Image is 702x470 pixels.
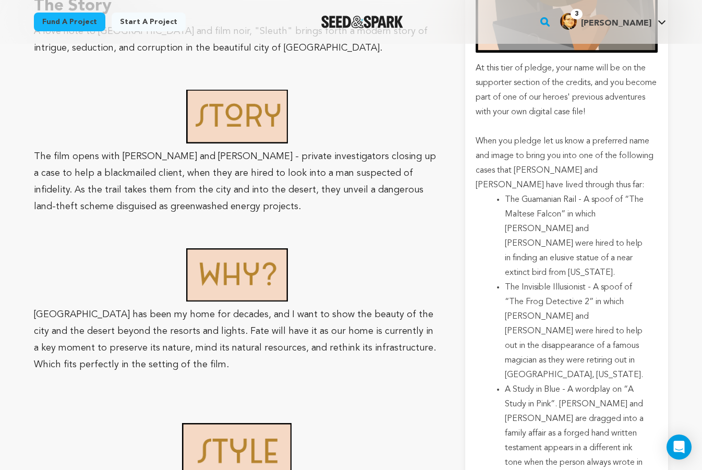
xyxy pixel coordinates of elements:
img: 1757217604-8.png [186,90,288,143]
img: 1757217637-9.png [186,248,288,302]
div: Open Intercom Messenger [667,435,692,460]
p: [GEOGRAPHIC_DATA] has been my home for decades, and I want to show the beauty of the city and the... [34,306,440,373]
a: Fund a project [34,13,105,31]
span: [PERSON_NAME] [581,19,651,28]
div: Guillermo E. B.'s Profile [560,13,651,30]
li: The Guamanian Rail - A spoof of “The Maltese Falcon” in which [PERSON_NAME] and [PERSON_NAME] wer... [505,192,645,280]
img: Seed&Spark Logo Dark Mode [321,16,403,28]
p: The film opens with [PERSON_NAME] and [PERSON_NAME] - private investigators closing up a case to ... [34,148,440,215]
span: Guillermo E. B.'s Profile [558,11,668,33]
a: Start a project [112,13,186,31]
p: At this tier of pledge, your name will be on the supporter section of the credits, and you become... [476,61,658,119]
p: When you pledge let us know a preferred name and image to bring you into one of the following cas... [476,134,658,192]
li: The Invisible Illusionist - A spoof of “The Frog Detective 2” in which [PERSON_NAME] and [PERSON_... [505,280,645,382]
span: 3 [571,9,583,19]
a: Seed&Spark Homepage [321,16,403,28]
a: Guillermo E. B.'s Profile [558,11,668,30]
img: 94a1f6defa965143.jpg [560,13,577,30]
